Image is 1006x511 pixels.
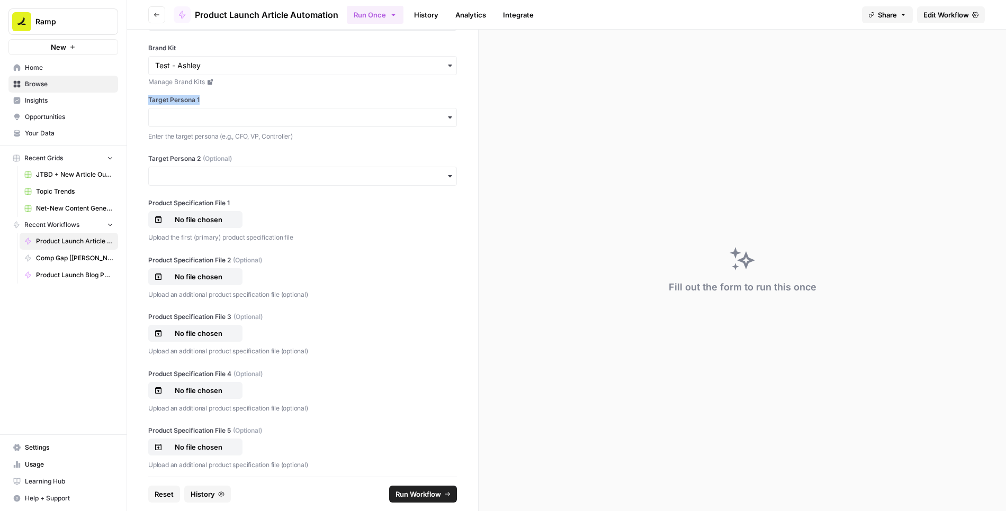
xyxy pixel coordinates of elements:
[25,477,113,486] span: Learning Hub
[233,426,262,435] span: (Optional)
[148,426,457,435] label: Product Specification File 5
[20,183,118,200] a: Topic Trends
[20,233,118,250] a: Product Launch Article Automation
[36,187,113,196] span: Topic Trends
[148,486,180,503] button: Reset
[36,170,113,179] span: JTBD + New Article Output
[669,280,816,295] div: Fill out the form to run this once
[923,10,969,20] span: Edit Workflow
[8,473,118,490] a: Learning Hub
[148,382,242,399] button: No file chosen
[862,6,913,23] button: Share
[148,369,457,379] label: Product Specification File 4
[24,220,79,230] span: Recent Workflows
[148,460,457,470] p: Upload an additional product specification file (optional)
[36,270,113,280] span: Product Launch Blog Post - QA
[8,39,118,55] button: New
[233,255,262,265] span: (Optional)
[148,289,457,300] p: Upload an additional product specification file (optional)
[878,10,897,20] span: Share
[148,439,242,455] button: No file chosen
[148,268,242,285] button: No file chosen
[8,439,118,456] a: Settings
[174,6,338,23] a: Product Launch Article Automation
[25,79,113,89] span: Browse
[148,232,457,243] p: Upload the first (primary) product specification file
[165,271,232,282] p: No file chosen
[347,6,403,24] button: Run Once
[148,154,457,163] label: Target Persona 2
[20,267,118,284] a: Product Launch Blog Post - QA
[195,8,338,21] span: Product Launch Article Automation
[24,153,63,163] span: Recent Grids
[25,443,113,452] span: Settings
[36,253,113,263] span: Comp Gap [[PERSON_NAME]'s Vers]
[408,6,445,23] a: History
[155,489,174,499] span: Reset
[8,92,118,109] a: Insights
[8,150,118,166] button: Recent Grids
[148,43,457,53] label: Brand Kit
[25,129,113,138] span: Your Data
[148,77,457,87] a: Manage Brand Kits
[36,204,113,213] span: Net-New Content Generator - Grid Template
[8,108,118,125] a: Opportunities
[8,8,118,35] button: Workspace: Ramp
[8,59,118,76] a: Home
[917,6,985,23] a: Edit Workflow
[20,166,118,183] a: JTBD + New Article Output
[8,125,118,142] a: Your Data
[389,486,457,503] button: Run Workflow
[148,95,457,105] label: Target Persona 1
[148,198,457,208] label: Product Specification File 1
[148,312,457,322] label: Product Specification File 3
[148,211,242,228] button: No file chosen
[203,154,232,163] span: (Optional)
[20,250,118,267] a: Comp Gap [[PERSON_NAME]'s Vers]
[12,12,31,31] img: Ramp Logo
[191,489,215,499] span: History
[8,217,118,233] button: Recent Workflows
[233,312,263,322] span: (Optional)
[25,63,113,72] span: Home
[148,325,242,342] button: No file chosen
[51,42,66,52] span: New
[8,490,118,507] button: Help + Support
[148,403,457,414] p: Upload an additional product specification file (optional)
[165,328,232,339] p: No file chosen
[25,494,113,503] span: Help + Support
[25,96,113,105] span: Insights
[165,442,232,452] p: No file chosen
[396,489,441,499] span: Run Workflow
[165,214,232,225] p: No file chosen
[449,6,492,23] a: Analytics
[155,60,450,71] input: Test - Ashley
[8,76,118,93] a: Browse
[20,200,118,217] a: Net-New Content Generator - Grid Template
[36,236,113,246] span: Product Launch Article Automation
[8,456,118,473] a: Usage
[165,385,232,396] p: No file chosen
[148,346,457,357] p: Upload an additional product specification file (optional)
[25,112,113,122] span: Opportunities
[233,369,263,379] span: (Optional)
[148,131,457,142] p: Enter the target persona (e.g., CFO, VP, Controller)
[184,486,231,503] button: History
[497,6,540,23] a: Integrate
[25,460,113,469] span: Usage
[35,16,100,27] span: Ramp
[148,255,457,265] label: Product Specification File 2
